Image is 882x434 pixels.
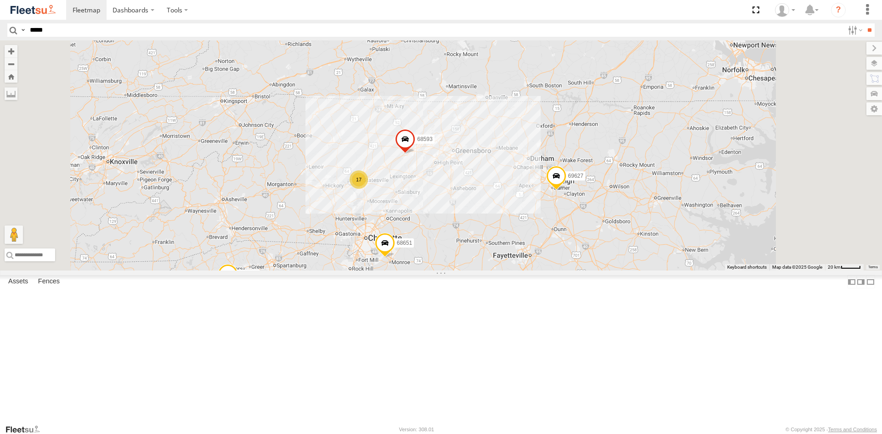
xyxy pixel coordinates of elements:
label: Dock Summary Table to the Left [847,275,856,288]
div: John Stringer [772,3,798,17]
button: Map Scale: 20 km per 40 pixels [825,264,864,271]
label: Measure [5,87,17,100]
label: Search Filter Options [844,23,864,37]
img: fleetsu-logo-horizontal.svg [9,4,57,16]
a: Visit our Website [5,425,47,434]
a: Terms and Conditions [828,427,877,432]
button: Zoom out [5,57,17,70]
button: Zoom in [5,45,17,57]
button: Drag Pegman onto the map to open Street View [5,225,23,244]
span: 69627 [568,172,583,179]
label: Hide Summary Table [866,275,875,288]
div: 17 [350,170,368,189]
button: Zoom Home [5,70,17,83]
div: Version: 308.01 [399,427,434,432]
div: © Copyright 2025 - [786,427,877,432]
span: Map data ©2025 Google [772,265,822,270]
i: ? [831,3,846,17]
button: Keyboard shortcuts [727,264,767,271]
label: Search Query [19,23,27,37]
span: 68593 [417,135,432,142]
label: Fences [34,276,64,288]
a: Terms (opens in new tab) [868,265,878,269]
label: Map Settings [866,102,882,115]
span: 20 km [828,265,841,270]
label: Assets [4,276,33,288]
label: Dock Summary Table to the Right [856,275,865,288]
span: 68651 [397,239,412,246]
